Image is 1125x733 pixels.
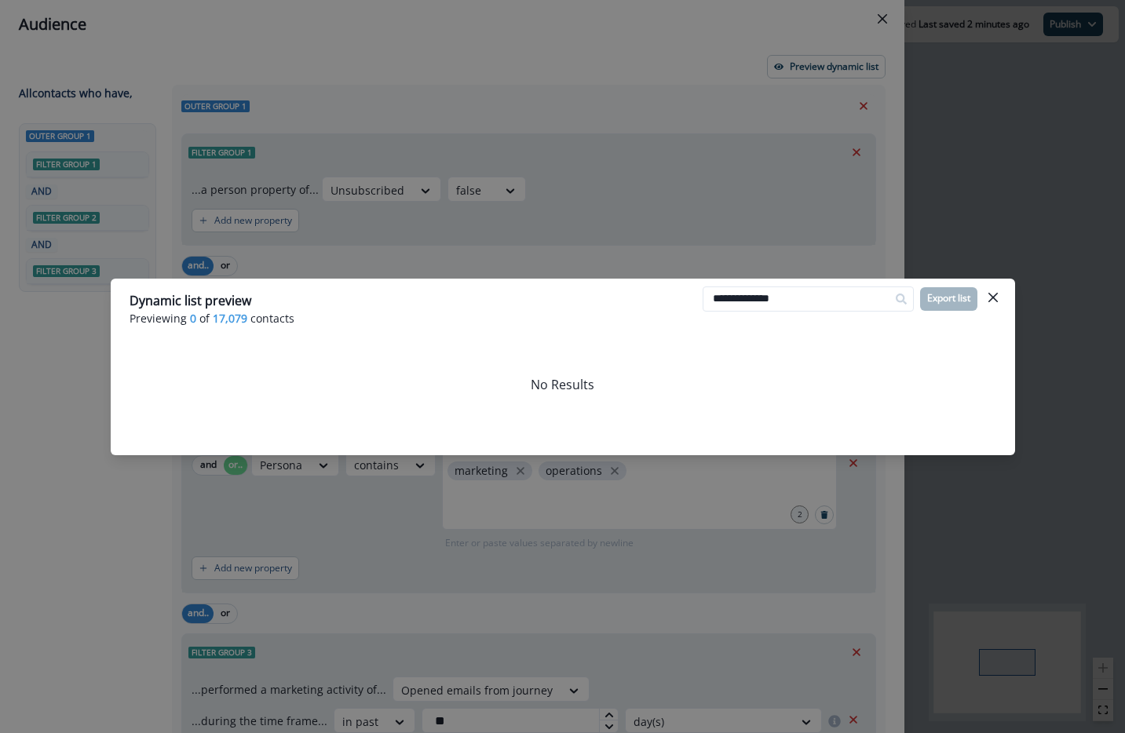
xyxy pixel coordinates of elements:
p: No Results [531,375,594,394]
button: Close [981,285,1006,310]
p: Export list [927,293,970,304]
p: Previewing of contacts [130,310,996,326]
p: Dynamic list preview [130,291,251,310]
span: 0 [190,310,196,326]
span: 17,079 [213,310,247,326]
button: Export list [920,287,977,311]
